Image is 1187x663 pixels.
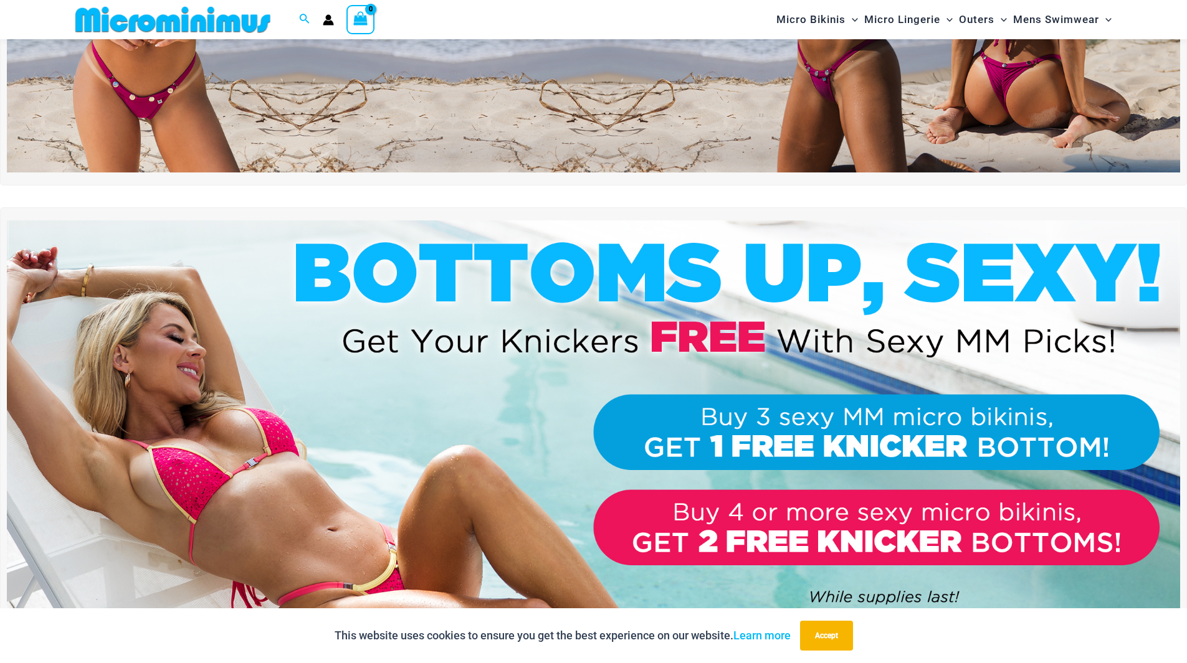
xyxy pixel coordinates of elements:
span: Menu Toggle [940,4,953,35]
span: Micro Lingerie [864,4,940,35]
a: Micro LingerieMenu ToggleMenu Toggle [861,4,956,35]
span: Menu Toggle [846,4,858,35]
a: Mens SwimwearMenu ToggleMenu Toggle [1010,4,1115,35]
button: Accept [800,621,853,651]
img: Buy 3 or 4 Bikinis Get Free Knicker Promo [7,220,1180,619]
span: Menu Toggle [1099,4,1112,35]
nav: Site Navigation [771,2,1117,37]
img: MM SHOP LOGO FLAT [70,6,275,34]
span: Micro Bikinis [776,4,846,35]
a: Account icon link [323,14,334,26]
span: Outers [959,4,994,35]
a: View Shopping Cart, empty [346,5,375,34]
a: Search icon link [299,12,310,27]
a: Learn more [733,629,791,642]
p: This website uses cookies to ensure you get the best experience on our website. [335,626,791,645]
a: Micro BikinisMenu ToggleMenu Toggle [773,4,861,35]
a: OutersMenu ToggleMenu Toggle [956,4,1010,35]
span: Mens Swimwear [1013,4,1099,35]
span: Menu Toggle [994,4,1007,35]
